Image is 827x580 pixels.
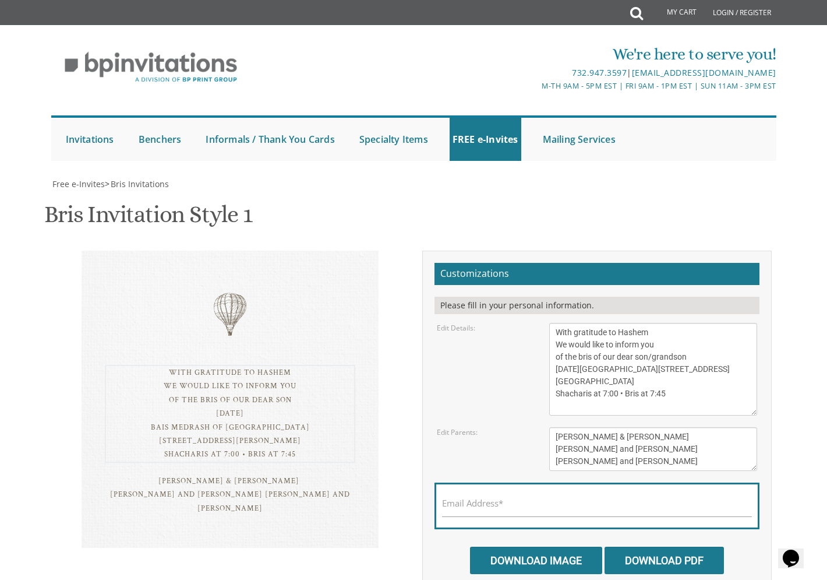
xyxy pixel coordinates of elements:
span: > [105,178,169,189]
div: [PERSON_NAME] & [PERSON_NAME] [PERSON_NAME] and [PERSON_NAME] [PERSON_NAME] and [PERSON_NAME] [105,474,355,515]
iframe: chat widget [778,533,815,568]
h1: Bris Invitation Style 1 [44,202,252,236]
a: [EMAIL_ADDRESS][DOMAIN_NAME] [632,67,776,78]
a: My Cart [642,1,705,24]
h2: Customizations [434,263,759,285]
textarea: With gratitude to Hashem We would like to inform you of the bris of our dear son [DATE] Bais Medr... [549,323,757,416]
input: Download PDF [605,547,724,574]
div: M-Th 9am - 5pm EST | Fri 9am - 1pm EST | Sun 11am - 3pm EST [294,80,776,92]
img: BP Invitation Loft [51,43,251,92]
a: Benchers [136,118,185,161]
a: FREE e-Invites [450,118,521,161]
div: With gratitude to Hashem We would like to inform you of the bris of our dear son [DATE] Bais Medr... [105,365,355,463]
a: Free e-Invites [51,178,105,189]
label: Email Address* [442,497,503,509]
div: We're here to serve you! [294,43,776,66]
textarea: [PERSON_NAME] & [PERSON_NAME] [PERSON_NAME] and [PERSON_NAME] [PERSON_NAME] and [PERSON_NAME] [549,427,757,471]
label: Edit Parents: [437,427,478,437]
span: Free e-Invites [52,178,105,189]
div: | [294,66,776,80]
a: 732.947.3597 [572,67,627,78]
a: Specialty Items [356,118,431,161]
div: Please fill in your personal information. [434,297,759,314]
a: Invitations [63,118,117,161]
input: Download Image [470,547,602,574]
label: Edit Details: [437,323,475,333]
a: Informals / Thank You Cards [203,118,337,161]
a: Mailing Services [540,118,619,161]
a: Bris Invitations [109,178,169,189]
span: Bris Invitations [111,178,169,189]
